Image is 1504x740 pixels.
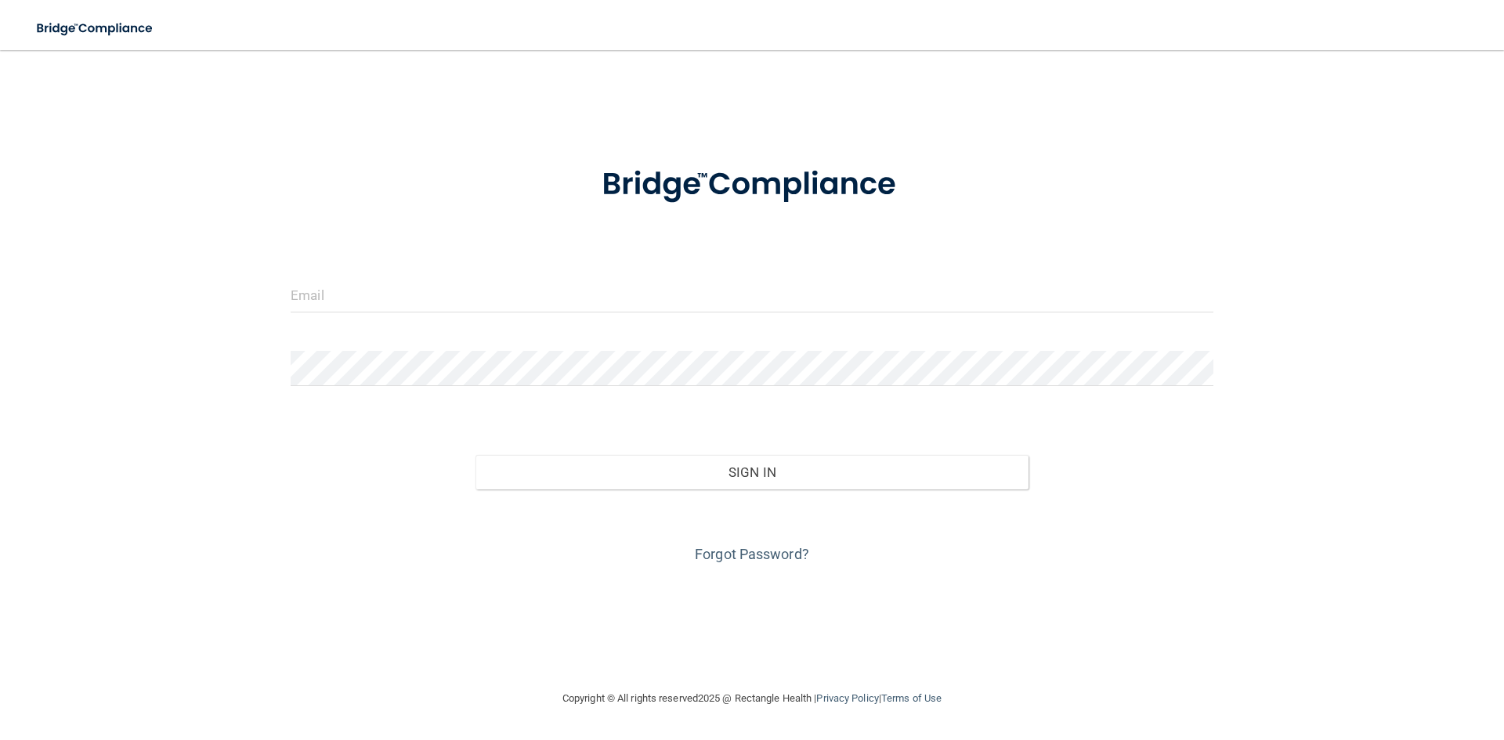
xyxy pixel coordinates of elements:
[695,546,809,562] a: Forgot Password?
[466,673,1038,724] div: Copyright © All rights reserved 2025 @ Rectangle Health | |
[816,692,878,704] a: Privacy Policy
[569,144,935,226] img: bridge_compliance_login_screen.278c3ca4.svg
[475,455,1029,489] button: Sign In
[291,277,1213,312] input: Email
[23,13,168,45] img: bridge_compliance_login_screen.278c3ca4.svg
[881,692,942,704] a: Terms of Use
